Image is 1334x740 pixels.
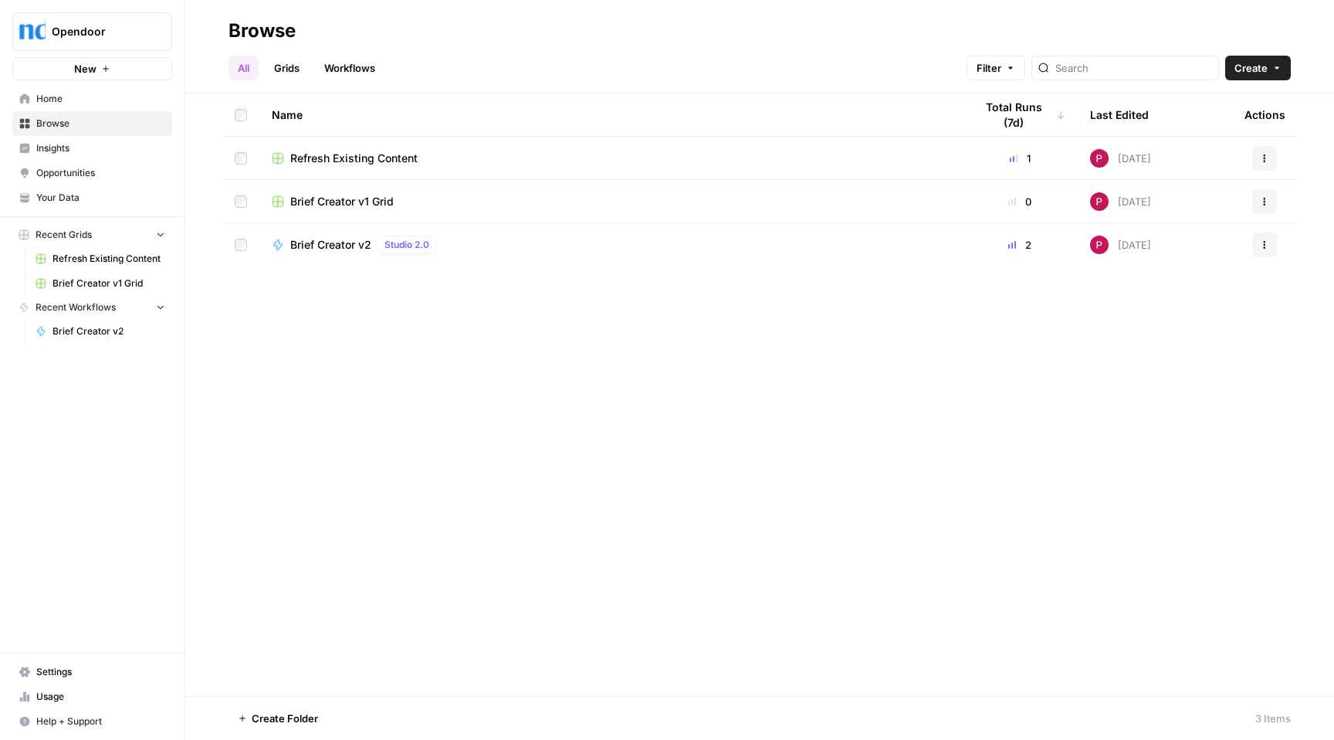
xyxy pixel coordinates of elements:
[36,191,165,205] span: Your Data
[36,690,165,704] span: Usage
[12,684,172,709] a: Usage
[272,151,950,166] a: Refresh Existing Content
[12,136,172,161] a: Insights
[36,117,165,131] span: Browse
[12,111,172,136] a: Browse
[36,92,165,106] span: Home
[74,61,96,76] span: New
[12,12,172,51] button: Workspace: Opendoor
[12,57,172,80] button: New
[52,277,165,290] span: Brief Creator v1 Grid
[29,246,172,271] a: Refresh Existing Content
[1225,56,1291,80] button: Create
[36,300,116,314] span: Recent Workflows
[977,60,1001,76] span: Filter
[974,151,1065,166] div: 1
[12,296,172,319] button: Recent Workflows
[290,151,418,166] span: Refresh Existing Content
[12,87,172,111] a: Home
[229,56,259,80] a: All
[36,665,165,679] span: Settings
[967,56,1025,80] button: Filter
[36,715,165,728] span: Help + Support
[1234,60,1268,76] span: Create
[12,660,172,684] a: Settings
[1090,192,1151,211] div: [DATE]
[252,711,318,726] span: Create Folder
[52,324,165,338] span: Brief Creator v2
[36,141,165,155] span: Insights
[1090,149,1151,168] div: [DATE]
[1090,192,1109,211] img: ybwzozjhtlm9byqzfnhtgjvo2ooy
[1244,93,1285,136] div: Actions
[29,319,172,344] a: Brief Creator v2
[1090,236,1151,254] div: [DATE]
[29,271,172,296] a: Brief Creator v1 Grid
[18,18,46,46] img: Opendoor Logo
[1055,60,1212,76] input: Search
[1090,93,1149,136] div: Last Edited
[36,228,92,242] span: Recent Grids
[272,93,950,136] div: Name
[290,237,371,253] span: Brief Creator v2
[12,161,172,185] a: Opportunities
[974,93,1065,136] div: Total Runs (7d)
[290,194,394,209] span: Brief Creator v1 Grid
[12,185,172,210] a: Your Data
[272,236,950,254] a: Brief Creator v2Studio 2.0
[36,166,165,180] span: Opportunities
[12,709,172,734] button: Help + Support
[1090,149,1109,168] img: ybwzozjhtlm9byqzfnhtgjvo2ooy
[272,194,950,209] a: Brief Creator v1 Grid
[1090,236,1109,254] img: ybwzozjhtlm9byqzfnhtgjvo2ooy
[52,252,165,266] span: Refresh Existing Content
[974,237,1065,253] div: 2
[265,56,309,80] a: Grids
[1255,711,1291,726] div: 3 Items
[52,24,145,39] span: Opendoor
[315,56,384,80] a: Workflows
[974,194,1065,209] div: 0
[229,19,296,43] div: Browse
[229,706,327,731] button: Create Folder
[12,223,172,246] button: Recent Grids
[384,238,429,252] span: Studio 2.0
